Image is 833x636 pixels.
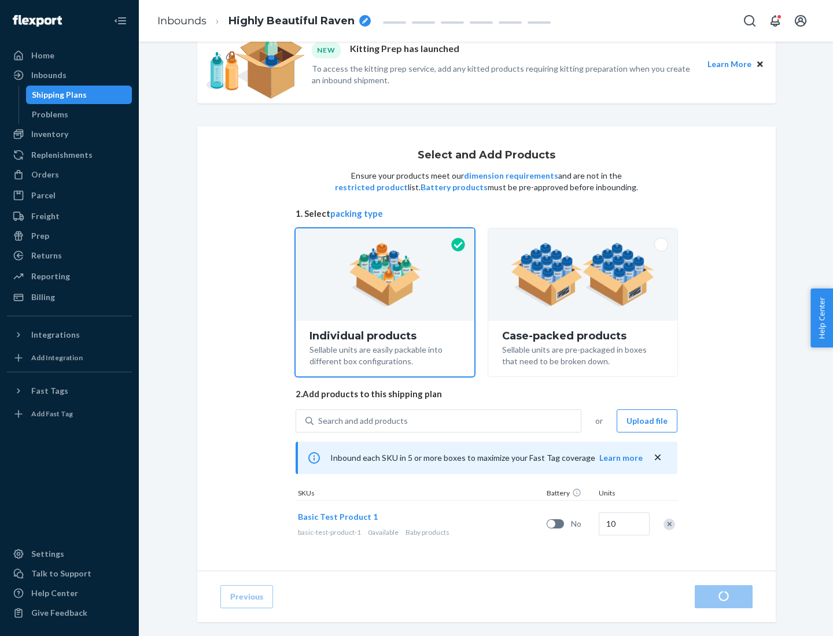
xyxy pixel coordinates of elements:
div: Inbound each SKU in 5 or more boxes to maximize your Fast Tag coverage [296,442,677,474]
div: Case-packed products [502,330,664,342]
h1: Select and Add Products [418,150,555,161]
span: 0 available [368,528,399,537]
div: Inventory [31,128,68,140]
button: packing type [330,208,383,220]
button: restricted product [335,182,408,193]
span: 2. Add products to this shipping plan [296,388,677,400]
button: Close [754,58,766,71]
a: Orders [7,165,132,184]
a: Parcel [7,186,132,205]
div: Problems [32,109,68,120]
button: Battery products [421,182,488,193]
button: Fast Tags [7,382,132,400]
div: Home [31,50,54,61]
div: Help Center [31,587,78,599]
div: Returns [31,250,62,261]
div: Replenishments [31,149,93,161]
img: case-pack.59cecea509d18c883b923b81aeac6d0b.png [511,243,655,306]
div: Parcel [31,190,56,201]
a: Inventory [7,125,132,143]
a: Problems [26,105,132,124]
p: Kitting Prep has launched [350,42,459,58]
div: Inbounds [31,69,67,81]
div: Battery [544,488,596,500]
div: Freight [31,210,60,222]
button: Open Search Box [738,9,761,32]
a: Shipping Plans [26,86,132,104]
div: Shipping Plans [32,89,87,101]
button: Previous [220,585,273,608]
button: Learn more [599,452,643,464]
a: Inbounds [7,66,132,84]
div: Give Feedback [31,607,87,619]
div: Billing [31,291,55,303]
div: Search and add products [318,415,408,427]
span: or [595,415,603,427]
div: Prep [31,230,49,242]
button: Open account menu [789,9,812,32]
span: No [571,518,594,530]
div: Baby products [298,527,542,537]
button: Help Center [810,289,833,347]
div: Sellable units are easily packable into different box configurations. [309,342,460,367]
img: Flexport logo [13,15,62,27]
p: To access the kitting prep service, add any kitted products requiring kitting preparation when yo... [312,63,697,86]
a: Reporting [7,267,132,286]
a: Prep [7,227,132,245]
a: Returns [7,246,132,265]
div: Settings [31,548,64,560]
div: Fast Tags [31,385,68,397]
a: Billing [7,288,132,306]
img: individual-pack.facf35554cb0f1810c75b2bd6df2d64e.png [349,243,421,306]
a: Inbounds [157,14,207,27]
div: Sellable units are pre-packaged in boxes that need to be broken down. [502,342,664,367]
span: Basic Test Product 1 [298,512,378,522]
a: Add Fast Tag [7,405,132,423]
span: basic-test-product-1 [298,528,361,537]
button: dimension requirements [464,170,558,182]
div: Units [596,488,648,500]
span: Highly Beautiful Raven [228,14,355,29]
a: Help Center [7,584,132,602]
span: 1. Select [296,208,677,220]
div: Orders [31,169,59,180]
button: Upload file [617,409,677,432]
div: Integrations [31,329,80,341]
div: Talk to Support [31,568,91,579]
ol: breadcrumbs [148,4,380,38]
button: close [652,452,664,464]
div: Individual products [309,330,460,342]
button: Open notifications [764,9,787,32]
div: Add Integration [31,353,83,363]
div: NEW [312,42,341,58]
a: Settings [7,545,132,563]
div: Remove Item [664,519,675,530]
div: SKUs [296,488,544,500]
button: Give Feedback [7,604,132,622]
a: Add Integration [7,349,132,367]
button: Learn More [707,58,751,71]
p: Ensure your products meet our and are not in the list. must be pre-approved before inbounding. [334,170,639,193]
button: Integrations [7,326,132,344]
a: Freight [7,207,132,225]
button: Close Navigation [109,9,132,32]
a: Replenishments [7,146,132,164]
a: Home [7,46,132,65]
div: Add Fast Tag [31,409,73,419]
input: Quantity [599,512,650,535]
a: Talk to Support [7,564,132,583]
div: Reporting [31,271,70,282]
button: Basic Test Product 1 [298,511,378,523]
